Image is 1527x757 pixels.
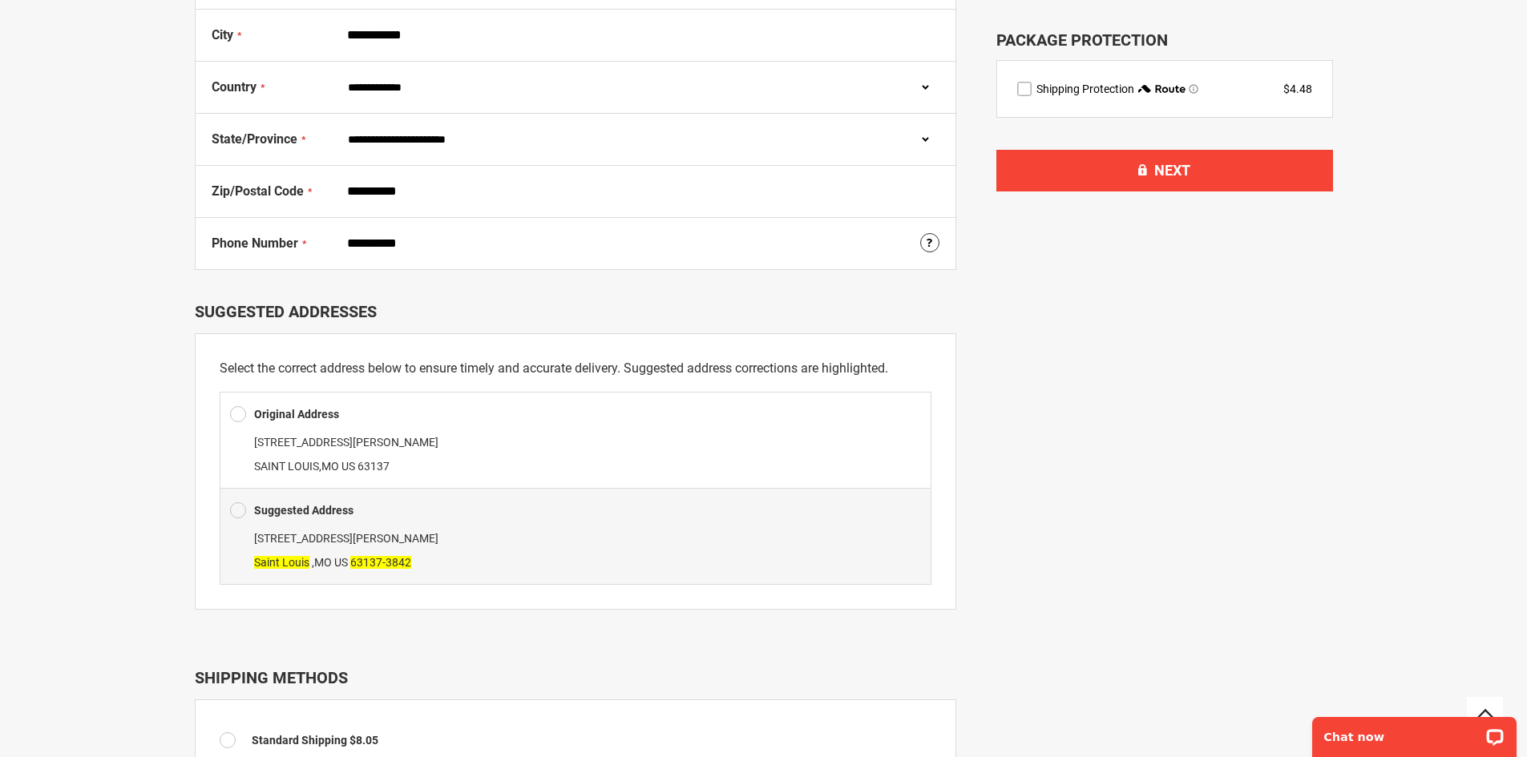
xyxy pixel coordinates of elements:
iframe: LiveChat chat widget [1302,707,1527,757]
span: State/Province [212,131,297,147]
span: MO [314,556,332,569]
div: Package Protection [996,29,1333,52]
span: Zip/Postal Code [212,183,304,199]
span: Phone Number [212,236,298,251]
span: Country [212,79,257,95]
p: Select the correct address below to ensure timely and accurate delivery. Suggested address correc... [220,358,931,379]
span: 63137-3842 [350,556,411,569]
div: , [230,526,921,574]
b: Suggested Address [254,504,353,517]
span: MO [321,460,339,473]
span: $8.05 [349,734,378,747]
b: Original Address [254,408,339,421]
span: Learn more [1189,84,1198,94]
span: [STREET_ADDRESS][PERSON_NAME] [254,436,438,449]
span: US [341,460,355,473]
span: Shipping Protection [1036,83,1134,95]
span: City [212,27,233,42]
span: Standard Shipping [252,734,347,747]
div: $4.48 [1283,81,1312,97]
button: Next [996,150,1333,191]
span: Next [1154,162,1190,179]
span: Saint Louis [254,556,309,569]
span: 63137 [358,460,390,473]
div: route shipping protection selector element [1017,81,1312,97]
span: SAINT LOUIS [254,460,319,473]
div: Shipping Methods [195,668,956,687]
div: , [230,430,921,478]
div: Suggested Addresses [195,302,956,321]
span: [STREET_ADDRESS][PERSON_NAME] [254,532,438,545]
span: US [334,556,348,569]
